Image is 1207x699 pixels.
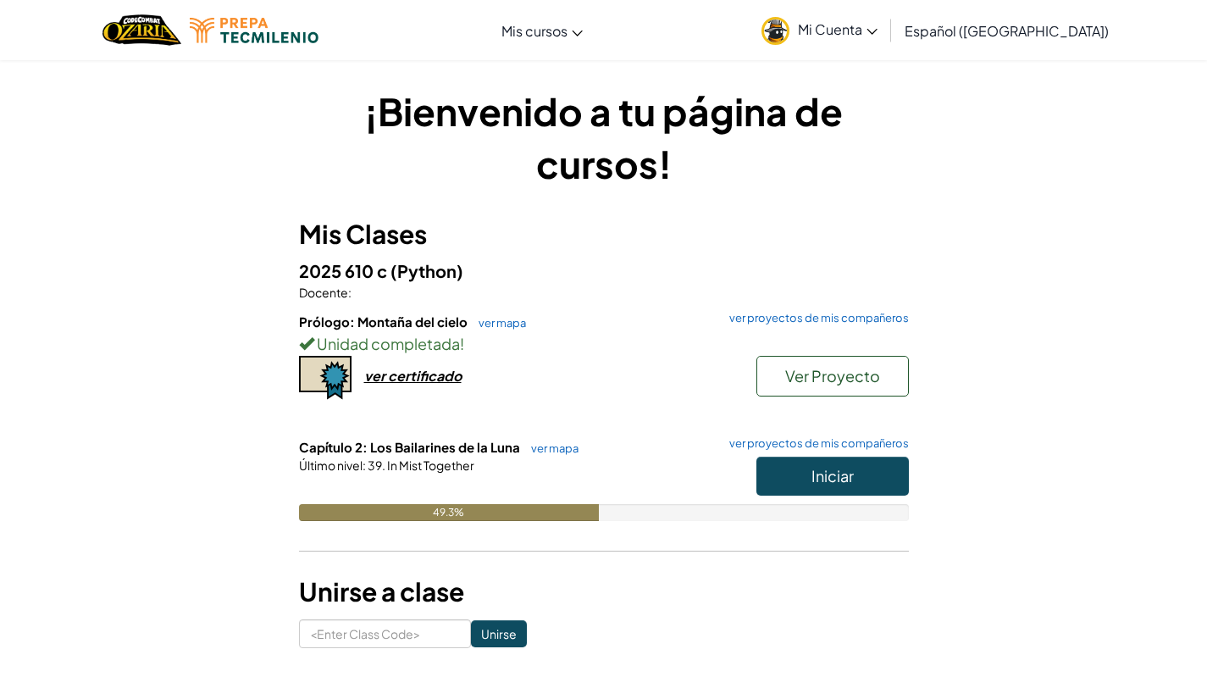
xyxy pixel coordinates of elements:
[721,438,909,449] a: ver proyectos de mis compañeros
[785,366,880,386] span: Ver Proyecto
[756,356,909,397] button: Ver Proyecto
[299,458,363,473] span: Último nivel
[721,313,909,324] a: ver proyectos de mis compañeros
[753,3,886,57] a: Mi Cuenta
[299,85,909,190] h1: ¡Bienvenido a tu página de cursos!
[299,260,390,281] span: 2025 610 c
[299,356,352,400] img: certificate-icon.png
[299,313,470,330] span: Prólogo: Montaña del cielo
[501,22,568,40] span: Mis cursos
[798,20,878,38] span: Mi Cuenta
[366,458,385,473] span: 39.
[811,466,854,485] span: Iniciar
[102,13,181,47] a: Ozaria by CodeCombat logo
[314,334,460,353] span: Unidad completada
[348,285,352,300] span: :
[363,458,366,473] span: :
[299,619,471,648] input: <Enter Class Code>
[471,620,527,647] input: Unirse
[299,439,523,455] span: Capítulo 2: Los Bailarines de la Luna
[299,504,600,521] div: 49.3%
[460,334,464,353] span: !
[390,260,463,281] span: (Python)
[299,215,909,253] h3: Mis Clases
[756,457,909,496] button: Iniciar
[761,17,789,45] img: avatar
[299,285,348,300] span: Docente
[493,8,591,53] a: Mis cursos
[896,8,1117,53] a: Español ([GEOGRAPHIC_DATA])
[299,573,909,611] h3: Unirse a clase
[102,13,181,47] img: Home
[190,18,318,43] img: Tecmilenio logo
[299,367,462,385] a: ver certificado
[385,458,474,473] span: In Mist Together
[470,316,526,330] a: ver mapa
[905,22,1109,40] span: Español ([GEOGRAPHIC_DATA])
[523,441,579,455] a: ver mapa
[364,367,462,385] div: ver certificado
